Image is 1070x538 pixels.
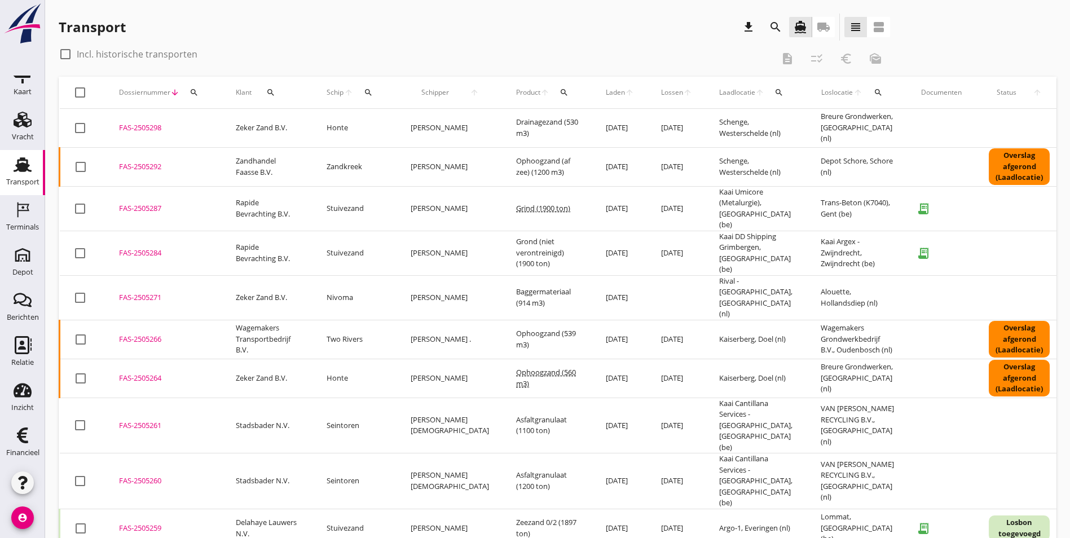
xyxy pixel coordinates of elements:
[706,398,807,453] td: Kaai Cantillana Services - [GEOGRAPHIC_DATA], [GEOGRAPHIC_DATA] (be)
[661,87,683,98] span: Lossen
[327,87,344,98] span: Schip
[989,87,1025,98] span: Status
[222,453,313,509] td: Stadsbader N.V.
[6,449,39,456] div: Financieel
[397,453,503,509] td: [PERSON_NAME][DEMOGRAPHIC_DATA]
[364,88,373,97] i: search
[794,20,807,34] i: directions_boat
[119,292,209,303] div: FAS-2505271
[817,20,830,34] i: local_shipping
[592,147,648,186] td: [DATE]
[989,360,1050,396] div: Overslag afgerond (Laadlocatie)
[7,314,39,321] div: Berichten
[592,320,648,359] td: [DATE]
[222,231,313,275] td: Rapide Bevrachting B.V.
[849,20,862,34] i: view_headline
[222,186,313,231] td: Rapide Bevrachting B.V.
[119,475,209,487] div: FAS-2505260
[719,87,755,98] span: Laadlocatie
[774,88,783,97] i: search
[706,186,807,231] td: Kaai Umicore (Metalurgie), [GEOGRAPHIC_DATA] (be)
[222,275,313,320] td: Zeker Zand B.V.
[459,88,489,97] i: arrow_upward
[313,453,397,509] td: Seintoren
[190,88,199,97] i: search
[503,398,592,453] td: Asfaltgranulaat (1100 ton)
[397,275,503,320] td: [PERSON_NAME]
[397,359,503,398] td: [PERSON_NAME]
[648,186,706,231] td: [DATE]
[11,359,34,366] div: Relatie
[807,147,908,186] td: Depot Schore, Schore (nl)
[119,161,209,173] div: FAS-2505292
[503,275,592,320] td: Baggermateriaal (914 m3)
[12,133,34,140] div: Vracht
[706,453,807,509] td: Kaai Cantillana Services - [GEOGRAPHIC_DATA], [GEOGRAPHIC_DATA] (be)
[313,359,397,398] td: Honte
[648,359,706,398] td: [DATE]
[119,523,209,534] div: FAS-2505259
[222,320,313,359] td: Wagemakers Transportbedrijf B.V.
[807,275,908,320] td: Alouette, Hollandsdiep (nl)
[874,88,883,97] i: search
[560,88,569,97] i: search
[706,275,807,320] td: Rival - [GEOGRAPHIC_DATA], [GEOGRAPHIC_DATA] (nl)
[222,359,313,398] td: Zeker Zand B.V.
[313,109,397,148] td: Honte
[313,398,397,453] td: Seintoren
[807,109,908,148] td: Breure Grondwerken, [GEOGRAPHIC_DATA] (nl)
[397,231,503,275] td: [PERSON_NAME]
[912,197,935,220] i: receipt_long
[119,420,209,431] div: FAS-2505261
[683,88,692,97] i: arrow_upward
[119,248,209,259] div: FAS-2505284
[503,320,592,359] td: Ophoogzand (539 m3)
[648,453,706,509] td: [DATE]
[706,147,807,186] td: Schenge, Westerschelde (nl)
[872,20,886,34] i: view_agenda
[14,88,32,95] div: Kaart
[397,320,503,359] td: [PERSON_NAME] .
[222,398,313,453] td: Stadsbader N.V.
[344,88,354,97] i: arrow_upward
[769,20,782,34] i: search
[706,231,807,275] td: Kaai DD Shipping Grimbergen, [GEOGRAPHIC_DATA] (be)
[119,203,209,214] div: FAS-2505287
[12,268,33,276] div: Depot
[807,231,908,275] td: Kaai Argex - Zwijndrecht, Zwijndrecht (be)
[989,148,1050,185] div: Overslag afgerond (Laadlocatie)
[706,320,807,359] td: Kaiserberg, Doel (nl)
[516,87,540,98] span: Product
[592,359,648,398] td: [DATE]
[313,275,397,320] td: Nivoma
[222,109,313,148] td: Zeker Zand B.V.
[807,453,908,509] td: VAN [PERSON_NAME] RECYCLING B.V., [GEOGRAPHIC_DATA] (nl)
[648,109,706,148] td: [DATE]
[503,147,592,186] td: Ophoogzand (af zee) (1200 m3)
[77,48,197,60] label: Incl. historische transporten
[912,242,935,264] i: receipt_long
[807,186,908,231] td: Trans-Beton (K7040), Gent (be)
[516,203,570,213] span: Grind (1900 ton)
[119,87,170,98] span: Dossiernummer
[648,147,706,186] td: [DATE]
[592,231,648,275] td: [DATE]
[706,109,807,148] td: Schenge, Westerschelde (nl)
[397,109,503,148] td: [PERSON_NAME]
[236,79,300,106] div: Klant
[540,88,549,97] i: arrow_upward
[313,147,397,186] td: Zandkreek
[625,88,634,97] i: arrow_upward
[59,18,126,36] div: Transport
[2,3,43,45] img: logo-small.a267ee39.svg
[989,321,1050,358] div: Overslag afgerond (Laadlocatie)
[6,223,39,231] div: Terminals
[266,88,275,97] i: search
[397,398,503,453] td: [PERSON_NAME][DEMOGRAPHIC_DATA]
[592,453,648,509] td: [DATE]
[6,178,39,186] div: Transport
[503,453,592,509] td: Asfaltgranulaat (1200 ton)
[853,88,864,97] i: arrow_upward
[516,367,576,389] span: Ophoogzand (560 m3)
[503,109,592,148] td: Drainagezand (530 m3)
